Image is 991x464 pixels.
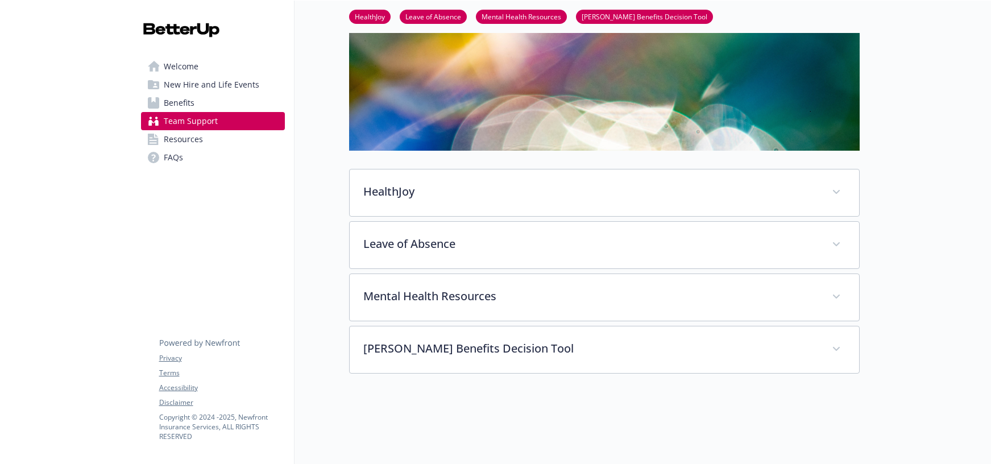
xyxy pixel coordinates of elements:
div: [PERSON_NAME] Benefits Decision Tool [350,326,859,373]
span: Team Support [164,112,218,130]
a: Benefits [141,94,285,112]
span: New Hire and Life Events [164,76,259,94]
p: Mental Health Resources [363,288,818,305]
a: HealthJoy [349,11,391,22]
span: Welcome [164,57,198,76]
p: Copyright © 2024 - 2025 , Newfront Insurance Services, ALL RIGHTS RESERVED [159,412,284,441]
span: FAQs [164,148,183,167]
a: Disclaimer [159,397,284,408]
span: Benefits [164,94,194,112]
p: HealthJoy [363,183,818,200]
a: Accessibility [159,383,284,393]
span: Resources [164,130,203,148]
a: Privacy [159,353,284,363]
p: [PERSON_NAME] Benefits Decision Tool [363,340,818,357]
div: HealthJoy [350,169,859,216]
a: Resources [141,130,285,148]
a: Terms [159,368,284,378]
a: [PERSON_NAME] Benefits Decision Tool [576,11,713,22]
p: Leave of Absence [363,235,818,252]
a: New Hire and Life Events [141,76,285,94]
a: Team Support [141,112,285,130]
a: Mental Health Resources [476,11,567,22]
a: FAQs [141,148,285,167]
div: Mental Health Resources [350,274,859,321]
a: Welcome [141,57,285,76]
div: Leave of Absence [350,222,859,268]
a: Leave of Absence [400,11,467,22]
